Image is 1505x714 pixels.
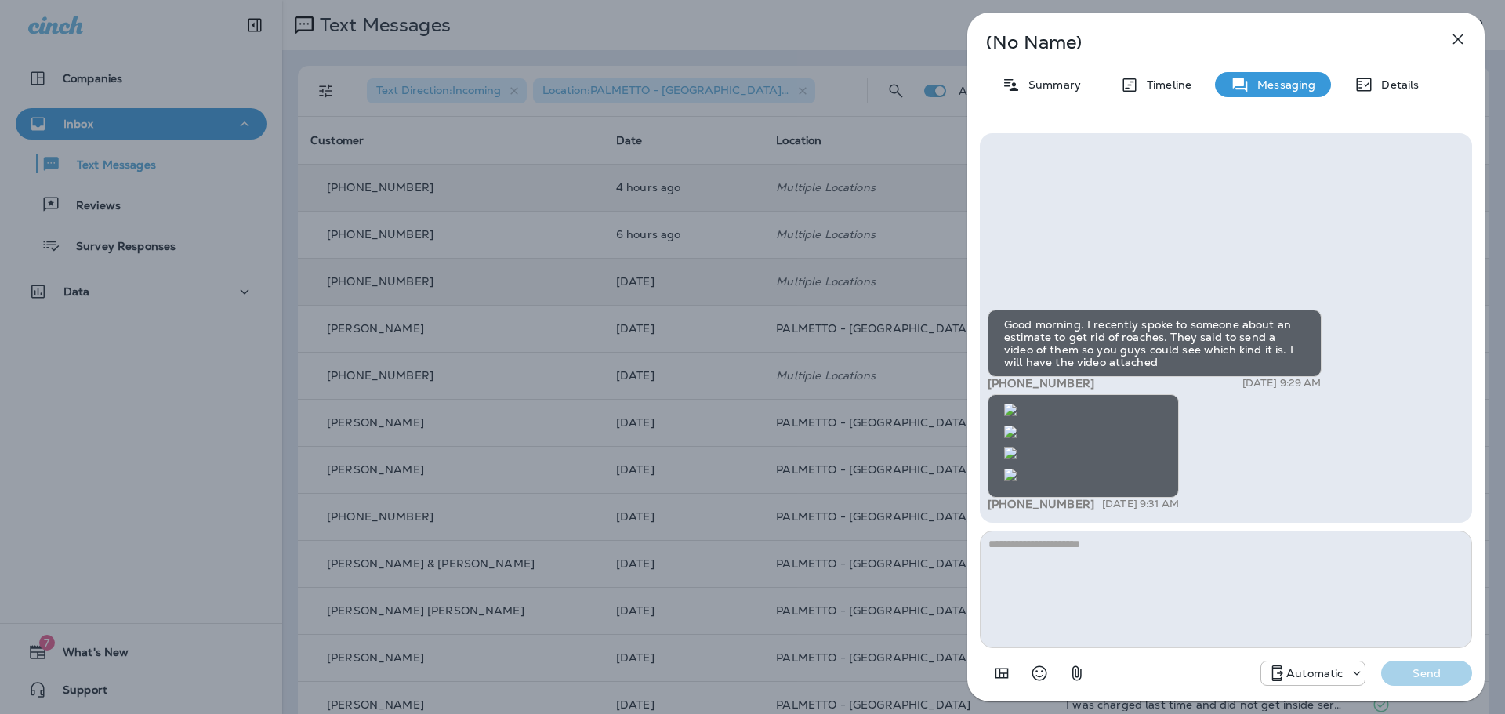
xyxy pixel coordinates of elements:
p: Automatic [1286,667,1343,680]
img: twilio-download [1004,426,1017,438]
p: Messaging [1249,78,1315,91]
p: Timeline [1139,78,1191,91]
p: [DATE] 9:31 AM [1102,498,1179,510]
img: twilio-download [1004,469,1017,481]
button: Add in a premade template [986,658,1017,689]
span: [PHONE_NUMBER] [988,497,1094,511]
img: twilio-download [1004,404,1017,416]
div: Good morning. I recently spoke to someone about an estimate to get rid of roaches. They said to s... [988,310,1322,377]
span: [PHONE_NUMBER] [988,376,1094,390]
p: (No Name) [986,36,1414,49]
p: Details [1373,78,1419,91]
img: twilio-download [1004,447,1017,459]
button: Select an emoji [1024,658,1055,689]
p: [DATE] 9:29 AM [1242,377,1322,390]
p: Summary [1021,78,1081,91]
